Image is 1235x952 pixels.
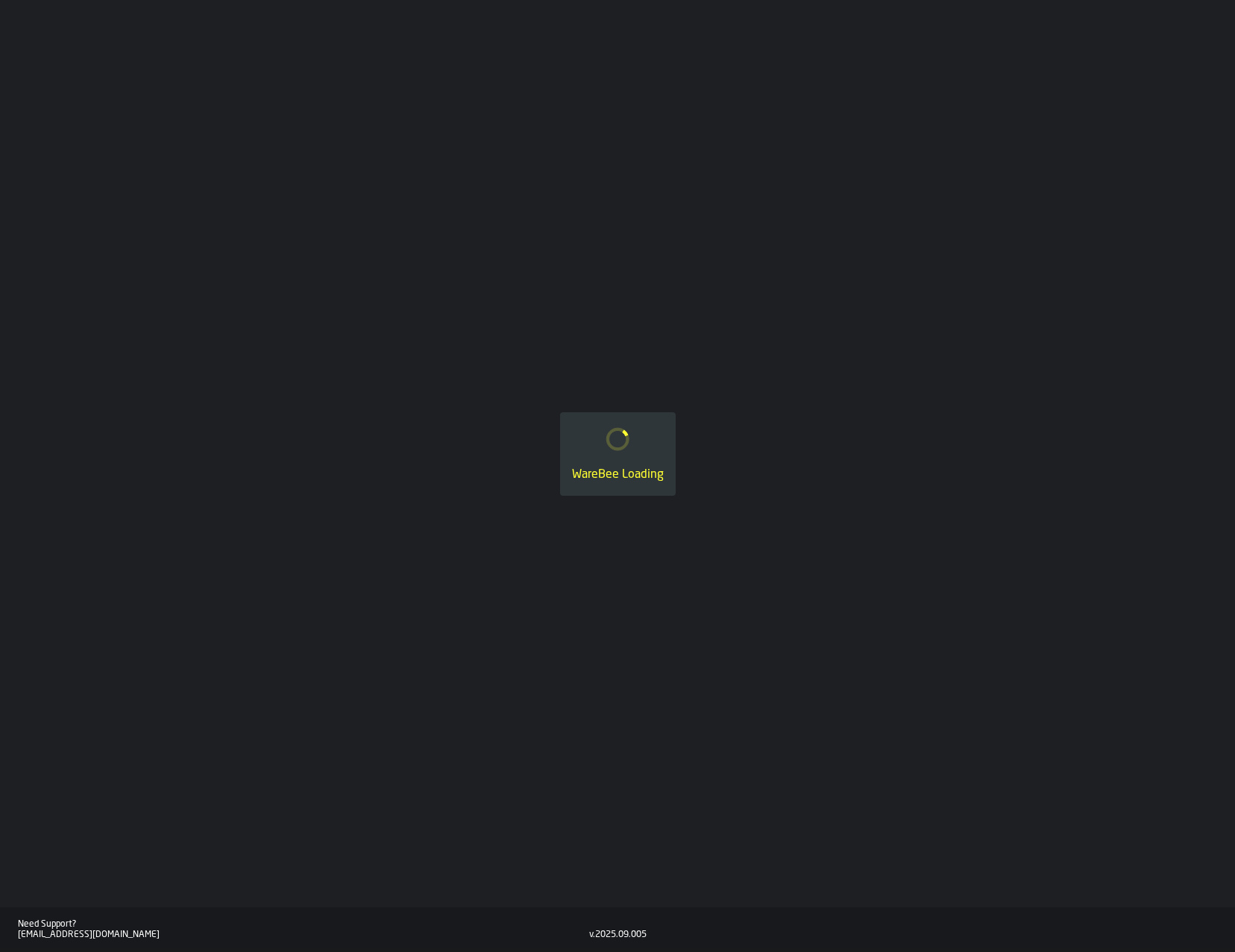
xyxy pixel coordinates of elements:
a: Need Support?[EMAIL_ADDRESS][DOMAIN_NAME] [18,919,589,940]
div: Need Support? [18,919,589,930]
div: v. [589,930,595,940]
div: 2025.09.005 [595,930,647,940]
div: WareBee Loading [572,466,664,484]
div: [EMAIL_ADDRESS][DOMAIN_NAME] [18,930,589,940]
